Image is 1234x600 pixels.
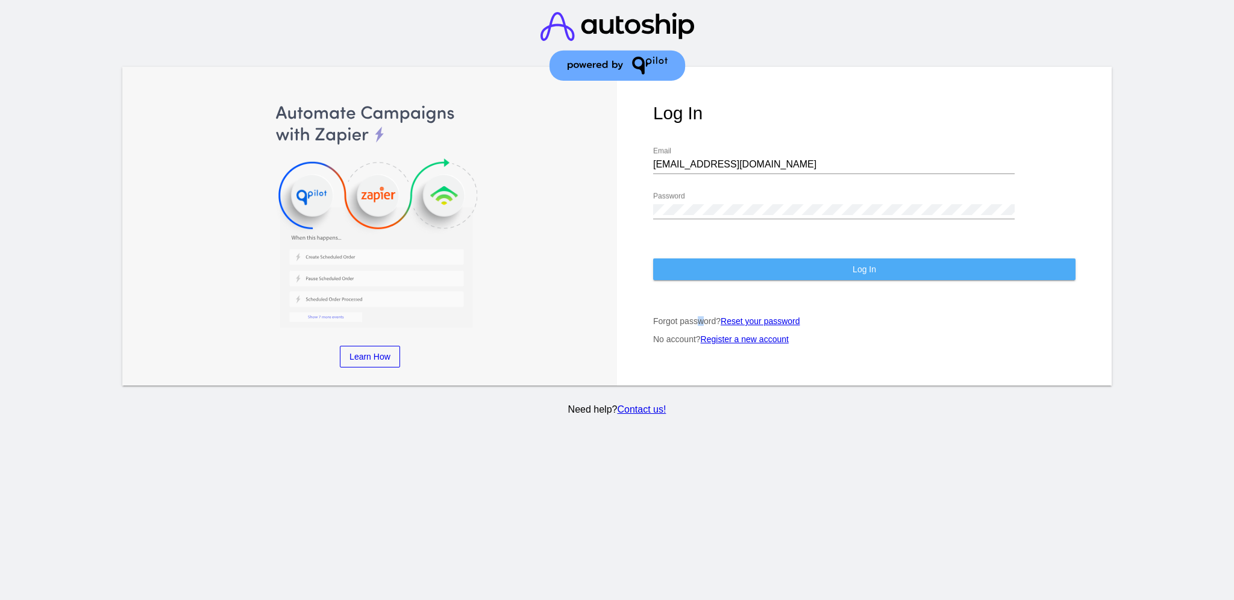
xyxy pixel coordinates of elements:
[701,334,789,344] a: Register a new account
[853,264,876,274] span: Log In
[120,404,1114,415] p: Need help?
[158,103,581,328] img: Automate Campaigns with Zapier, QPilot and Klaviyo
[653,103,1076,123] h1: Log In
[349,352,390,361] span: Learn How
[653,334,1076,344] p: No account?
[653,316,1076,326] p: Forgot password?
[653,159,1015,170] input: Email
[340,346,400,367] a: Learn How
[721,316,800,326] a: Reset your password
[617,404,666,414] a: Contact us!
[653,258,1076,280] button: Log In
